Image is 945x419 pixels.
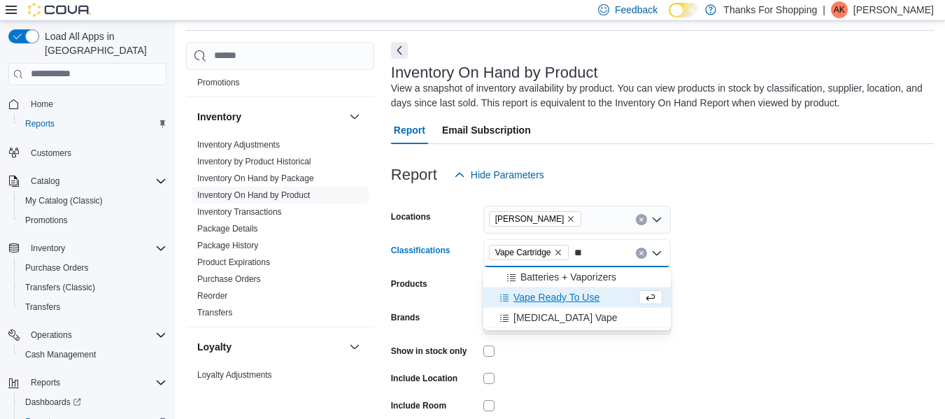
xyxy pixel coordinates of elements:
[186,136,374,327] div: Inventory
[823,1,825,18] p: |
[197,110,343,124] button: Inventory
[197,257,270,268] span: Product Expirations
[25,173,65,190] button: Catalog
[31,148,71,159] span: Customers
[25,374,66,391] button: Reports
[197,207,282,217] a: Inventory Transactions
[20,115,60,132] a: Reports
[471,168,544,182] span: Hide Parameters
[25,240,71,257] button: Inventory
[14,392,172,412] a: Dashboards
[14,297,172,317] button: Transfers
[651,214,662,225] button: Open list of options
[391,81,927,111] div: View a snapshot of inventory availability by product. You can view products in stock by classific...
[197,173,314,184] span: Inventory On Hand by Package
[197,140,280,150] a: Inventory Adjustments
[197,307,232,318] span: Transfers
[25,215,68,226] span: Promotions
[20,260,166,276] span: Purchase Orders
[14,278,172,297] button: Transfers (Classic)
[25,96,59,113] a: Home
[391,400,446,411] label: Include Room
[25,240,166,257] span: Inventory
[197,173,314,183] a: Inventory On Hand by Package
[20,394,87,411] a: Dashboards
[197,274,261,285] span: Purchase Orders
[197,61,264,71] a: Promotion Details
[197,77,240,88] span: Promotions
[20,279,101,296] a: Transfers (Classic)
[20,192,108,209] a: My Catalog (Classic)
[495,212,564,226] span: [PERSON_NAME]
[25,95,166,113] span: Home
[554,248,562,257] button: Remove Vape Cartridge from selection in this group
[391,64,598,81] h3: Inventory On Hand by Product
[25,327,166,343] span: Operations
[14,258,172,278] button: Purchase Orders
[197,370,272,380] a: Loyalty Adjustments
[513,290,599,304] span: Vape Ready To Use
[391,166,437,183] h3: Report
[391,245,450,256] label: Classifications
[197,206,282,218] span: Inventory Transactions
[723,1,817,18] p: Thanks For Shopping
[31,243,65,254] span: Inventory
[391,312,420,323] label: Brands
[197,139,280,150] span: Inventory Adjustments
[520,270,616,284] span: Batteries + Vaporizers
[483,267,671,287] button: Batteries + Vaporizers
[391,373,457,384] label: Include Location
[25,349,96,360] span: Cash Management
[25,195,103,206] span: My Catalog (Classic)
[20,192,166,209] span: My Catalog (Classic)
[483,287,671,308] button: Vape Ready To Use
[197,223,258,234] span: Package Details
[25,118,55,129] span: Reports
[197,369,272,381] span: Loyalty Adjustments
[25,374,166,391] span: Reports
[3,239,172,258] button: Inventory
[31,176,59,187] span: Catalog
[651,248,662,259] button: Close list of options
[14,345,172,364] button: Cash Management
[25,397,81,408] span: Dashboards
[20,260,94,276] a: Purchase Orders
[669,17,669,18] span: Dark Mode
[25,145,77,162] a: Customers
[25,327,78,343] button: Operations
[20,394,166,411] span: Dashboards
[669,3,698,17] input: Dark Mode
[31,99,53,110] span: Home
[197,241,258,250] a: Package History
[39,29,166,57] span: Load All Apps in [GEOGRAPHIC_DATA]
[636,248,647,259] button: Clear input
[31,329,72,341] span: Operations
[14,114,172,134] button: Reports
[391,211,431,222] label: Locations
[346,108,363,125] button: Inventory
[20,346,101,363] a: Cash Management
[25,143,166,161] span: Customers
[3,373,172,392] button: Reports
[14,191,172,211] button: My Catalog (Classic)
[20,115,166,132] span: Reports
[25,173,166,190] span: Catalog
[197,240,258,251] span: Package History
[197,308,232,318] a: Transfers
[197,190,310,201] span: Inventory On Hand by Product
[197,224,258,234] a: Package Details
[391,346,467,357] label: Show in stock only
[25,282,95,293] span: Transfers (Classic)
[394,116,425,144] span: Report
[853,1,934,18] p: [PERSON_NAME]
[20,299,66,315] a: Transfers
[20,346,166,363] span: Cash Management
[20,299,166,315] span: Transfers
[3,142,172,162] button: Customers
[615,3,658,17] span: Feedback
[197,274,261,284] a: Purchase Orders
[25,262,89,274] span: Purchase Orders
[197,110,241,124] h3: Inventory
[3,171,172,191] button: Catalog
[197,157,311,166] a: Inventory by Product Historical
